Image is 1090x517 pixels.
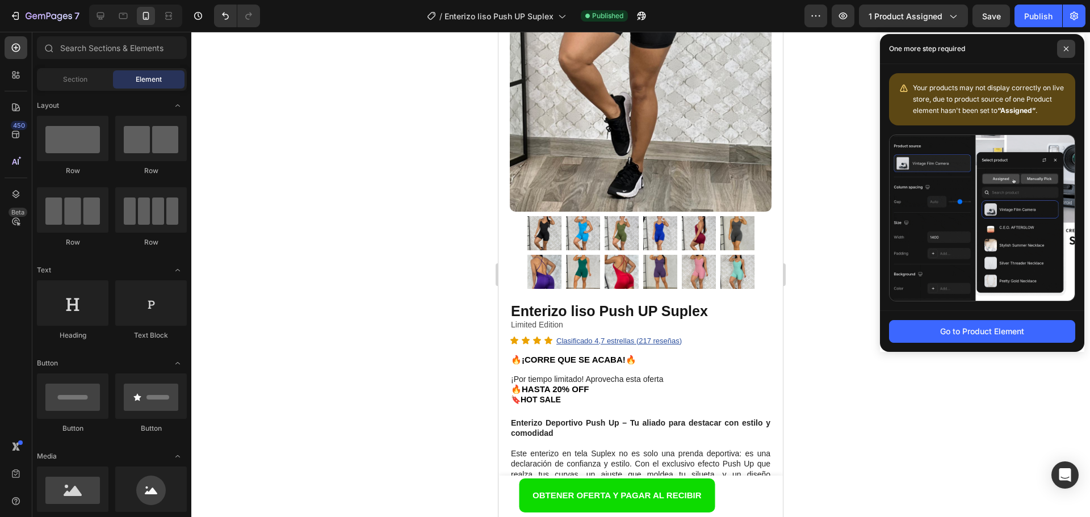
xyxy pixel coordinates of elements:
[37,358,58,368] span: Button
[889,43,965,54] p: One more step required
[889,320,1075,343] button: Go to Product Element
[115,330,187,341] div: Text Block
[115,423,187,434] div: Button
[1051,461,1079,489] div: Open Intercom Messenger
[1014,5,1062,27] button: Publish
[115,237,187,247] div: Row
[498,32,783,517] iframe: Design area
[37,265,51,275] span: Text
[913,83,1064,115] span: Your products may not display correctly on live store, due to product source of one Product eleme...
[37,166,108,176] div: Row
[37,423,108,434] div: Button
[37,330,108,341] div: Heading
[136,74,162,85] span: Element
[37,237,108,247] div: Row
[37,100,59,111] span: Layout
[74,9,79,23] p: 7
[11,121,27,130] div: 450
[169,354,187,372] span: Toggle open
[169,96,187,115] span: Toggle open
[859,5,968,27] button: 1 product assigned
[982,11,1001,21] span: Save
[445,10,554,22] span: Enterizo liso Push UP Suplex
[972,5,1010,27] button: Save
[592,11,623,21] span: Published
[169,261,187,279] span: Toggle open
[997,106,1035,115] b: “Assigned”
[1024,10,1053,22] div: Publish
[169,447,187,465] span: Toggle open
[439,10,442,22] span: /
[9,208,27,217] div: Beta
[37,451,57,461] span: Media
[37,36,187,59] input: Search Sections & Elements
[940,325,1024,337] div: Go to Product Element
[214,5,260,27] div: Undo/Redo
[115,166,187,176] div: Row
[63,74,87,85] span: Section
[869,10,942,22] span: 1 product assigned
[5,5,85,27] button: 7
